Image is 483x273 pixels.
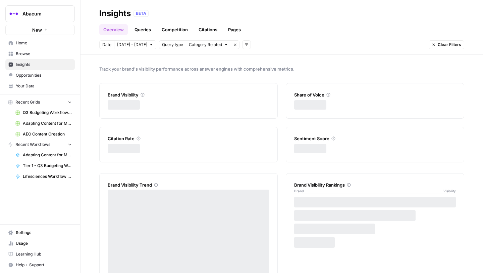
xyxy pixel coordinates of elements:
a: Queries [130,24,155,35]
a: Adapting Content for Microdemos Pages Grid [12,118,75,129]
a: Learning Hub [5,249,75,260]
a: Competition [158,24,192,35]
button: Help + Support [5,260,75,270]
span: Usage [16,240,72,246]
span: Brand [294,188,304,194]
div: Insights [99,8,131,19]
a: Overview [99,24,128,35]
button: Recent Workflows [5,140,75,150]
span: Browse [16,51,72,57]
div: Sentiment Score [294,135,456,142]
span: Adapting Content for Microdemos Pages [23,152,72,158]
a: Opportunities [5,70,75,81]
a: Usage [5,238,75,249]
a: Q3 Budgeting Workflows (ATL/BTL) Grid [12,107,75,118]
button: [DATE] - [DATE] [114,40,156,49]
span: AEO Content Creation [23,131,72,137]
span: Q3 Budgeting Workflows (ATL/BTL) Grid [23,110,72,116]
span: Category Related [189,42,222,48]
div: Share of Voice [294,91,456,98]
span: Help + Support [16,262,72,268]
span: Track your brand's visibility performance across answer engines with comprehensive metrics. [99,66,464,72]
span: Clear Filters [438,42,461,48]
a: Adapting Content for Microdemos Pages [12,150,75,160]
span: Opportunities [16,72,72,78]
a: Insights [5,59,75,70]
div: Citation Rate [108,135,269,142]
span: Settings [16,230,72,236]
button: New [5,25,75,35]
div: Brand Visibility [108,91,269,98]
span: New [32,27,42,33]
span: Query type [162,42,183,48]
span: Adapting Content for Microdemos Pages Grid [23,120,72,126]
a: Pages [224,24,245,35]
button: Category Related [186,40,231,49]
a: AEO Content Creation [12,129,75,140]
span: Your Data [16,83,72,89]
button: Recent Grids [5,97,75,107]
span: Home [16,40,72,46]
div: Brand Visibility Rankings [294,182,456,188]
a: Citations [195,24,221,35]
span: Tier 1 - Q3 Budgeting Workflows [23,163,72,169]
span: Abacum [22,10,63,17]
a: Home [5,38,75,48]
span: Learning Hub [16,251,72,257]
a: Browse [5,48,75,59]
button: Clear Filters [429,40,464,49]
span: Recent Grids [15,99,40,105]
span: Date [102,42,111,48]
span: [DATE] - [DATE] [117,42,147,48]
div: Brand Visibility Trend [108,182,269,188]
div: BETA [133,10,149,17]
a: Tier 1 - Q3 Budgeting Workflows [12,160,75,171]
span: Insights [16,62,72,68]
span: Recent Workflows [15,142,50,148]
a: Settings [5,227,75,238]
a: Lifesciences Workflow ([DATE]) [12,171,75,182]
span: Visibility [443,188,456,194]
img: Abacum Logo [8,8,20,20]
span: Lifesciences Workflow ([DATE]) [23,173,72,180]
a: Your Data [5,81,75,91]
button: Workspace: Abacum [5,5,75,22]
